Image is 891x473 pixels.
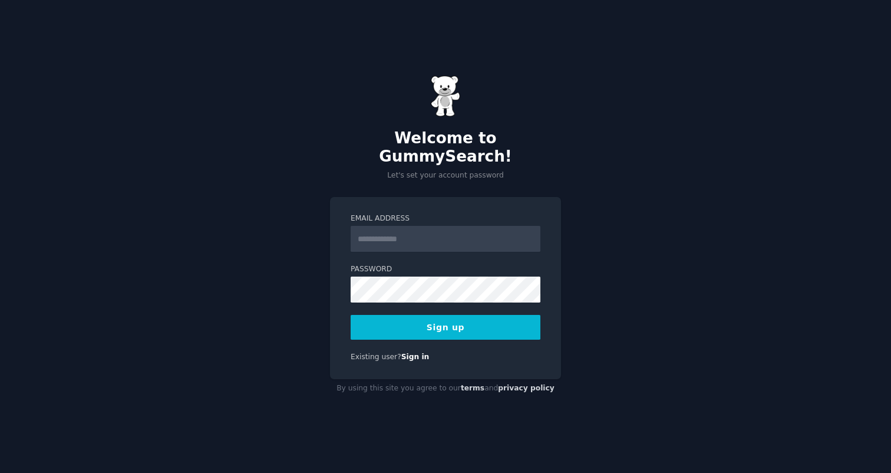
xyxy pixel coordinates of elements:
div: By using this site you agree to our and [330,379,561,398]
a: terms [461,384,484,392]
h2: Welcome to GummySearch! [330,129,561,166]
a: Sign in [401,353,430,361]
label: Password [351,264,540,275]
button: Sign up [351,315,540,340]
label: Email Address [351,213,540,224]
img: Gummy Bear [431,75,460,117]
span: Existing user? [351,353,401,361]
p: Let's set your account password [330,170,561,181]
a: privacy policy [498,384,555,392]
